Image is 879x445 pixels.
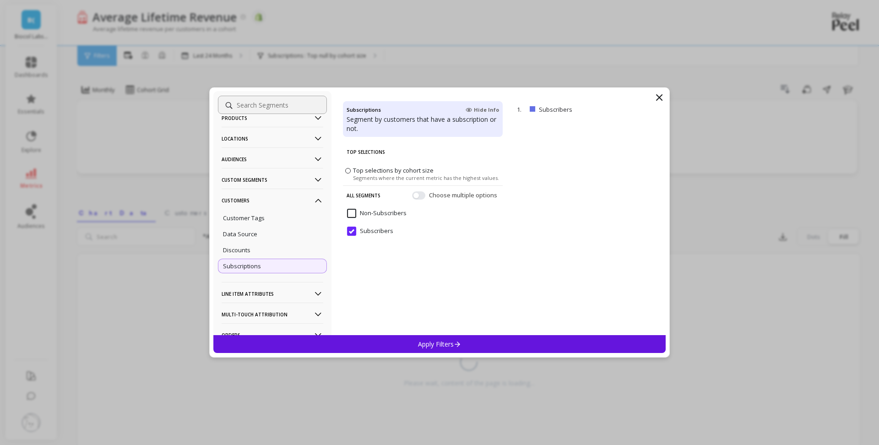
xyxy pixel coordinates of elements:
span: Subscribers [347,227,393,236]
span: Hide Info [466,106,499,114]
p: Subscriptions [223,262,261,270]
h4: Subscriptions [347,105,381,115]
p: Custom Segments [222,168,323,191]
p: Customers [222,189,323,212]
p: Products [222,106,323,130]
p: Apply Filters [418,340,461,348]
input: Search Segments [218,96,327,114]
p: Customer Tags [223,214,265,222]
span: Choose multiple options [429,191,499,200]
p: All Segments [347,186,380,205]
p: Multi-Touch Attribution [222,303,323,326]
span: Non-Subscribers [347,209,407,218]
p: Segment by customers that have a subscription or not. [347,115,499,133]
p: Line Item Attributes [222,282,323,305]
p: Data Source [223,230,257,238]
p: Audiences [222,147,323,171]
span: Segments where the current metric has the highest values. [353,174,499,181]
span: Top selections by cohort size [353,166,434,174]
p: Top Selections [347,142,499,162]
p: 1. [517,105,526,114]
p: Discounts [223,246,250,254]
p: Subscribers [539,105,616,114]
p: Orders [222,323,323,347]
p: Locations [222,127,323,150]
